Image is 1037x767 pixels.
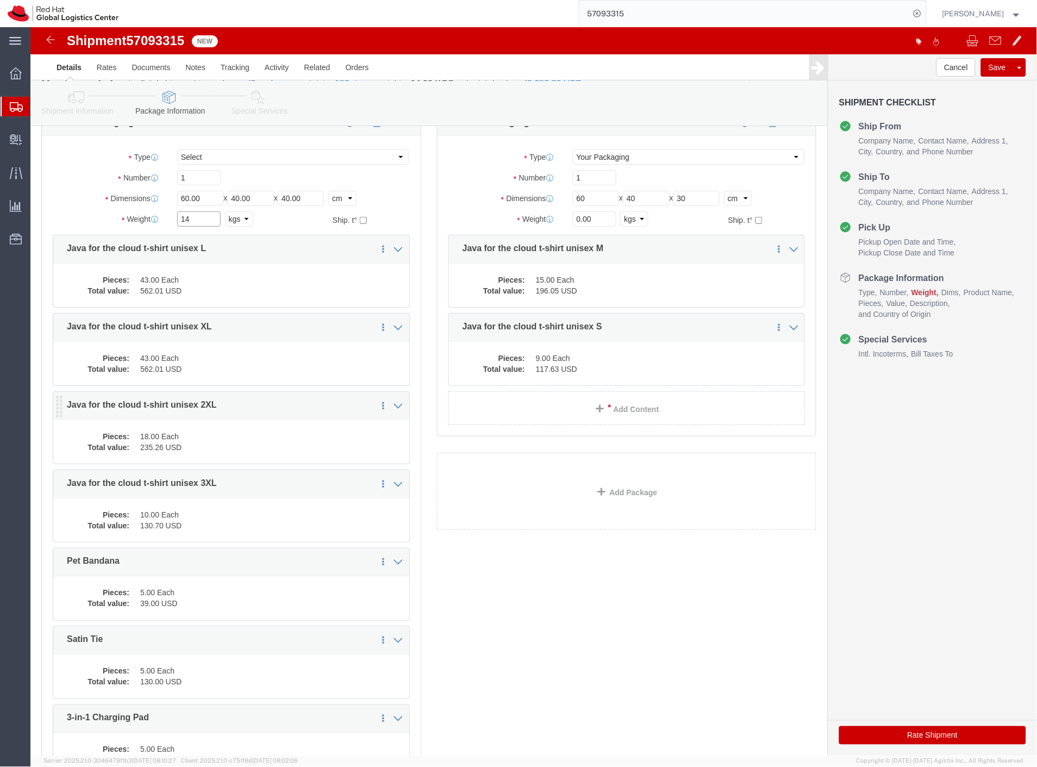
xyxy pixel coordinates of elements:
iframe: FS Legacy Container [30,27,1037,756]
span: Client: 2025.21.0-c751f8d [181,758,298,764]
button: [PERSON_NAME] [942,7,1022,20]
img: logo [8,5,118,22]
span: Server: 2025.21.0-3046479f1b3 [43,758,176,764]
span: [DATE] 08:02:06 [252,758,298,764]
span: Copyright © [DATE]-[DATE] Agistix Inc., All Rights Reserved [857,757,1024,766]
input: Search for shipment number, reference number [579,1,910,27]
span: [DATE] 08:10:27 [132,758,176,764]
span: Filip Lizuch [942,8,1004,20]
